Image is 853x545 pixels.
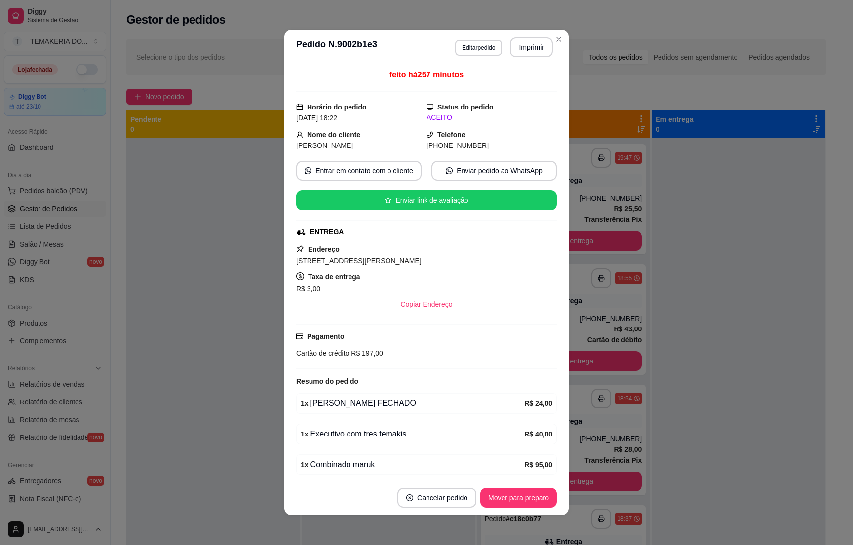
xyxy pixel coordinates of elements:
[301,459,524,471] div: Combinado maruk
[392,294,460,314] button: Copiar Endereço
[426,112,557,123] div: ACEITO
[446,167,453,174] span: whats-app
[301,461,309,469] strong: 1 x
[431,161,557,181] button: whats-appEnviar pedido ao WhatsApp
[296,161,422,181] button: whats-appEntrar em contato com o cliente
[301,430,309,438] strong: 1 x
[296,377,358,385] strong: Resumo do pedido
[301,398,524,409] div: [PERSON_NAME] FECHADO
[389,71,464,79] span: feito há 257 minutos
[406,494,413,501] span: close-circle
[296,285,320,292] span: R$ 3,00
[301,400,309,407] strong: 1 x
[296,104,303,110] span: calendar
[307,332,344,340] strong: Pagamento
[426,104,433,110] span: desktop
[307,103,367,111] strong: Horário do pedido
[296,37,377,57] h3: Pedido N. 9002b1e3
[510,37,553,57] button: Imprimir
[308,273,360,281] strong: Taxa de entrega
[305,167,311,174] span: whats-app
[296,257,422,265] span: [STREET_ADDRESS][PERSON_NAME]
[296,142,353,149] span: [PERSON_NAME]
[551,32,567,47] button: Close
[308,245,340,253] strong: Endereço
[480,488,557,508] button: Mover para preparo
[437,103,494,111] strong: Status do pedido
[397,488,476,508] button: close-circleCancelar pedido
[437,131,465,139] strong: Telefone
[385,197,391,204] span: star
[310,227,344,237] div: ENTREGA
[524,461,552,469] strong: R$ 95,00
[296,349,349,357] span: Cartão de crédito
[524,430,552,438] strong: R$ 40,00
[349,349,383,357] span: R$ 197,00
[296,190,557,210] button: starEnviar link de avaliação
[296,114,337,122] span: [DATE] 18:22
[307,131,360,139] strong: Nome do cliente
[296,131,303,138] span: user
[301,428,524,440] div: Executivo com tres temakis
[426,131,433,138] span: phone
[455,40,502,56] button: Editarpedido
[296,333,303,340] span: credit-card
[426,142,489,149] span: [PHONE_NUMBER]
[296,272,304,280] span: dollar
[296,245,304,253] span: pushpin
[524,400,552,407] strong: R$ 24,00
